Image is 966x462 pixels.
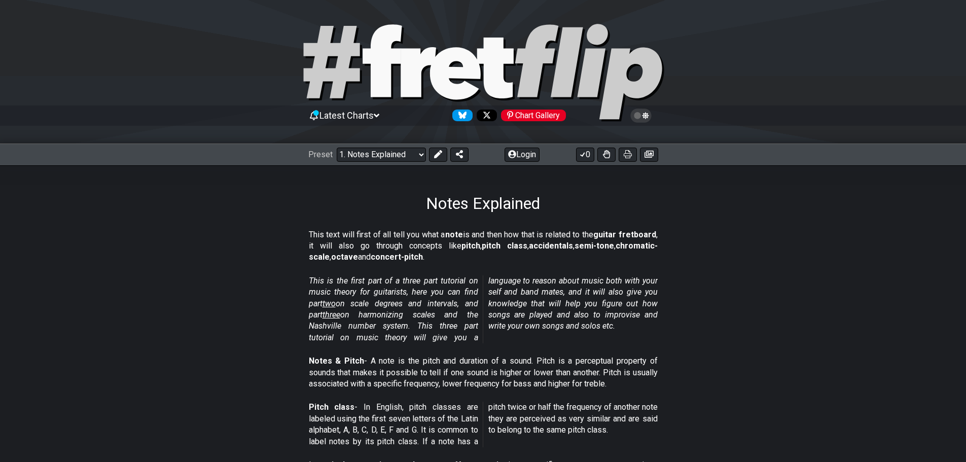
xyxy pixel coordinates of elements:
[309,276,658,342] em: This is the first part of a three part tutorial on music theory for guitarists, here you can find...
[593,230,656,239] strong: guitar fretboard
[445,230,463,239] strong: note
[505,148,540,162] button: Login
[448,110,473,121] a: Follow #fretflip at Bluesky
[331,252,358,262] strong: octave
[309,402,658,447] p: - In English, pitch classes are labeled using the first seven letters of the Latin alphabet, A, B...
[640,148,658,162] button: Create image
[450,148,469,162] button: Share Preset
[576,148,594,162] button: 0
[323,299,336,308] span: two
[461,241,480,251] strong: pitch
[319,110,374,121] span: Latest Charts
[371,252,423,262] strong: concert-pitch
[497,110,566,121] a: #fretflip at Pinterest
[309,356,364,366] strong: Notes & Pitch
[501,110,566,121] div: Chart Gallery
[337,148,426,162] select: Preset
[308,150,333,159] span: Preset
[309,229,658,263] p: This text will first of all tell you what a is and then how that is related to the , it will also...
[309,402,355,412] strong: Pitch class
[635,111,647,120] span: Toggle light / dark theme
[473,110,497,121] a: Follow #fretflip at X
[429,148,447,162] button: Edit Preset
[323,310,340,319] span: three
[309,356,658,389] p: - A note is the pitch and duration of a sound. Pitch is a perceptual property of sounds that make...
[597,148,616,162] button: Toggle Dexterity for all fretkits
[482,241,527,251] strong: pitch class
[426,194,540,213] h1: Notes Explained
[529,241,573,251] strong: accidentals
[619,148,637,162] button: Print
[575,241,614,251] strong: semi-tone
